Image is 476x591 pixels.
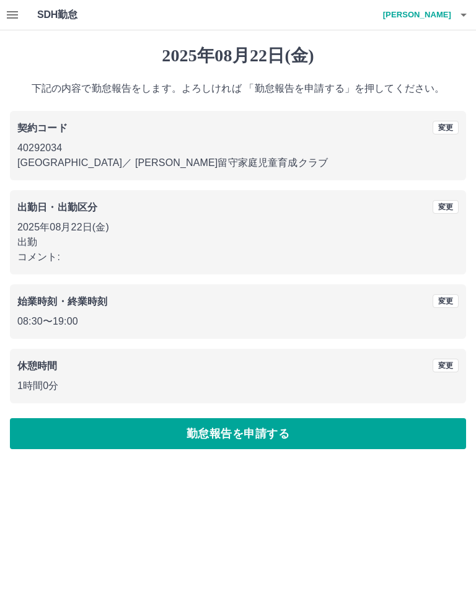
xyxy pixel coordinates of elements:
p: 1時間0分 [17,379,459,393]
b: 出勤日・出勤区分 [17,202,97,212]
p: 出勤 [17,235,459,250]
b: 契約コード [17,123,68,133]
p: [GEOGRAPHIC_DATA] ／ [PERSON_NAME]留守家庭児童育成クラブ [17,155,459,170]
p: 2025年08月22日(金) [17,220,459,235]
b: 休憩時間 [17,361,58,371]
button: 変更 [433,200,459,214]
p: 40292034 [17,141,459,155]
b: 始業時刻・終業時刻 [17,296,107,307]
button: 変更 [433,359,459,372]
p: 08:30 〜 19:00 [17,314,459,329]
h1: 2025年08月22日(金) [10,45,466,66]
button: 変更 [433,121,459,134]
button: 変更 [433,294,459,308]
p: コメント: [17,250,459,265]
button: 勤怠報告を申請する [10,418,466,449]
p: 下記の内容で勤怠報告をします。よろしければ 「勤怠報告を申請する」を押してください。 [10,81,466,96]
